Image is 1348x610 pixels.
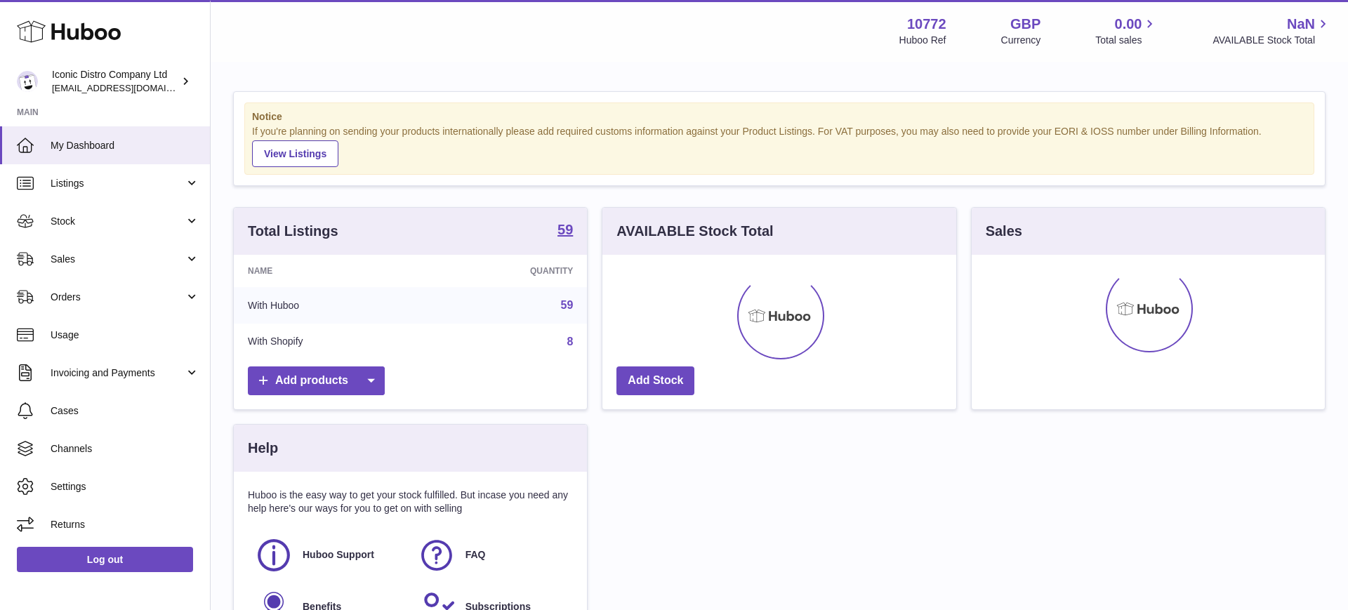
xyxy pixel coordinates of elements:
[557,223,573,237] strong: 59
[51,518,199,531] span: Returns
[465,548,486,562] span: FAQ
[557,223,573,239] a: 59
[51,177,185,190] span: Listings
[616,366,694,395] a: Add Stock
[418,536,567,574] a: FAQ
[907,15,946,34] strong: 10772
[51,366,185,380] span: Invoicing and Payments
[51,215,185,228] span: Stock
[52,82,206,93] span: [EMAIL_ADDRESS][DOMAIN_NAME]
[561,299,574,311] a: 59
[252,140,338,167] a: View Listings
[1095,34,1158,47] span: Total sales
[17,547,193,572] a: Log out
[248,222,338,241] h3: Total Listings
[1212,34,1331,47] span: AVAILABLE Stock Total
[424,255,587,287] th: Quantity
[1115,15,1142,34] span: 0.00
[248,366,385,395] a: Add products
[1287,15,1315,34] span: NaN
[1212,15,1331,47] a: NaN AVAILABLE Stock Total
[248,489,573,515] p: Huboo is the easy way to get your stock fulfilled. But incase you need any help here's our ways f...
[252,125,1307,167] div: If you're planning on sending your products internationally please add required customs informati...
[986,222,1022,241] h3: Sales
[51,253,185,266] span: Sales
[234,255,424,287] th: Name
[1095,15,1158,47] a: 0.00 Total sales
[252,110,1307,124] strong: Notice
[255,536,404,574] a: Huboo Support
[17,71,38,92] img: internalAdmin-10772@internal.huboo.com
[52,68,178,95] div: Iconic Distro Company Ltd
[51,404,199,418] span: Cases
[234,324,424,360] td: With Shopify
[234,287,424,324] td: With Huboo
[51,139,199,152] span: My Dashboard
[51,291,185,304] span: Orders
[248,439,278,458] h3: Help
[51,480,199,493] span: Settings
[303,548,374,562] span: Huboo Support
[51,442,199,456] span: Channels
[1001,34,1041,47] div: Currency
[567,336,573,347] a: 8
[51,329,199,342] span: Usage
[1010,15,1040,34] strong: GBP
[899,34,946,47] div: Huboo Ref
[616,222,773,241] h3: AVAILABLE Stock Total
